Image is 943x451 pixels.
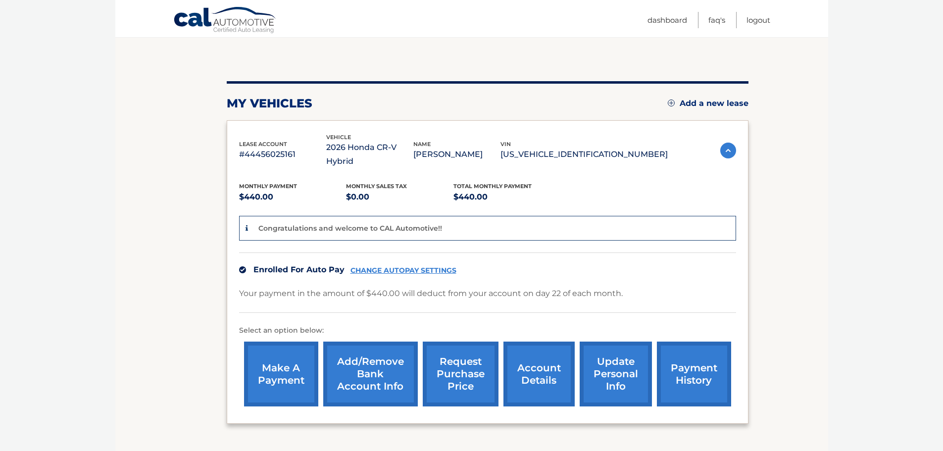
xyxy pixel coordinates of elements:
[258,224,442,233] p: Congratulations and welcome to CAL Automotive!!
[453,190,561,204] p: $440.00
[239,325,736,337] p: Select an option below:
[239,183,297,190] span: Monthly Payment
[326,134,351,141] span: vehicle
[657,342,731,406] a: payment history
[423,342,498,406] a: request purchase price
[413,141,431,148] span: name
[503,342,575,406] a: account details
[244,342,318,406] a: make a payment
[346,183,407,190] span: Monthly sales Tax
[720,143,736,158] img: accordion-active.svg
[239,287,623,301] p: Your payment in the amount of $440.00 will deduct from your account on day 22 of each month.
[668,99,748,108] a: Add a new lease
[346,190,453,204] p: $0.00
[173,6,277,35] a: Cal Automotive
[708,12,725,28] a: FAQ's
[350,266,456,275] a: CHANGE AUTOPAY SETTINGS
[453,183,532,190] span: Total Monthly Payment
[647,12,687,28] a: Dashboard
[500,141,511,148] span: vin
[500,148,668,161] p: [US_VEHICLE_IDENTIFICATION_NUMBER]
[239,190,347,204] p: $440.00
[326,141,413,168] p: 2026 Honda CR-V Hybrid
[413,148,500,161] p: [PERSON_NAME]
[746,12,770,28] a: Logout
[227,96,312,111] h2: my vehicles
[239,141,287,148] span: lease account
[323,342,418,406] a: Add/Remove bank account info
[668,100,675,106] img: add.svg
[239,266,246,273] img: check.svg
[239,148,326,161] p: #44456025161
[580,342,652,406] a: update personal info
[253,265,345,274] span: Enrolled For Auto Pay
